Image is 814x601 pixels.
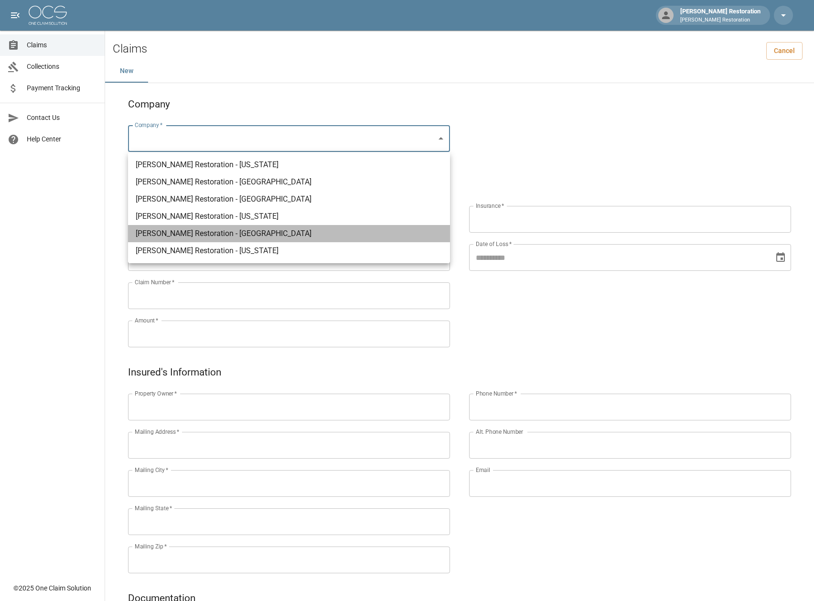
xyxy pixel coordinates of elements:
li: [PERSON_NAME] Restoration - [US_STATE] [128,242,450,259]
li: [PERSON_NAME] Restoration - [GEOGRAPHIC_DATA] [128,191,450,208]
li: [PERSON_NAME] Restoration - [US_STATE] [128,208,450,225]
li: [PERSON_NAME] Restoration - [US_STATE] [128,156,450,173]
li: [PERSON_NAME] Restoration - [GEOGRAPHIC_DATA] [128,173,450,191]
li: [PERSON_NAME] Restoration - [GEOGRAPHIC_DATA] [128,225,450,242]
